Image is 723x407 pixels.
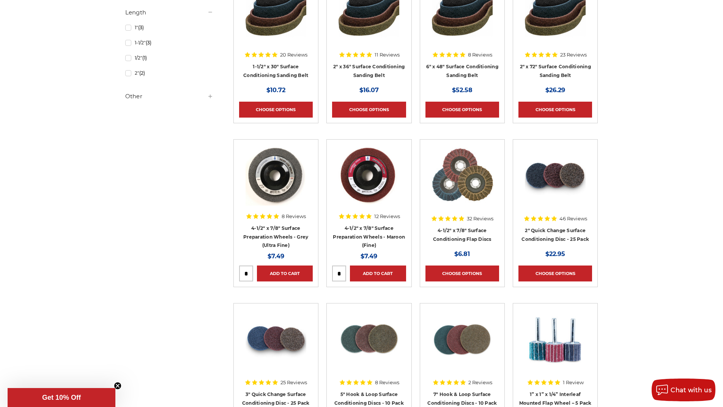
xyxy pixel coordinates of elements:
[361,253,377,260] span: $7.49
[246,145,306,206] img: Gray Surface Prep Disc
[125,66,213,80] a: 2"
[545,86,565,94] span: $26.29
[671,387,712,394] span: Chat with us
[525,145,586,206] img: Black Hawk Abrasives 2 inch quick change disc for surface preparation on metals
[146,40,151,46] span: (3)
[518,145,592,218] a: Black Hawk Abrasives 2 inch quick change disc for surface preparation on metals
[518,266,592,281] a: Choose Options
[452,86,473,94] span: $52.58
[243,64,308,78] a: 1-1/2" x 30" Surface Conditioning Sanding Belt
[125,21,213,34] a: 1"
[520,64,591,78] a: 2" x 72" Surface Conditioning Sanding Belt
[114,382,121,390] button: Close teaser
[333,64,405,78] a: 2" x 36" Surface Conditioning Sanding Belt
[334,391,404,406] a: 5" Hook & Loop Surface Conditioning Discs - 10 Pack
[468,52,492,57] span: 8 Reviews
[431,145,493,206] img: Scotch brite flap discs
[374,214,400,219] span: 12 Reviews
[563,380,584,385] span: 1 Review
[652,379,715,401] button: Chat with us
[268,253,284,260] span: $7.49
[125,92,213,101] h5: Other
[239,102,313,118] a: Choose Options
[425,145,499,218] a: Scotch brite flap discs
[332,309,406,382] a: 5 inch surface conditioning discs
[125,51,213,64] a: 1/2"
[560,52,587,57] span: 23 Reviews
[559,216,587,221] span: 46 Reviews
[239,145,313,218] a: Gray Surface Prep Disc
[425,309,499,382] a: 7 inch surface conditioning discs
[426,64,498,78] a: 6" x 48" Surface Conditioning Sanding Belt
[467,216,493,221] span: 32 Reviews
[139,70,145,76] span: (2)
[339,309,399,369] img: 5 inch surface conditioning discs
[454,250,470,258] span: $6.81
[142,55,147,61] span: (1)
[332,102,406,118] a: Choose Options
[239,309,313,382] a: 3-inch surface conditioning quick change disc by Black Hawk Abrasives
[332,145,406,218] a: Maroon Surface Prep Disc
[375,52,400,57] span: 11 Reviews
[518,102,592,118] a: Choose Options
[521,228,589,242] a: 2" Quick Change Surface Conditioning Disc - 25 Pack
[425,266,499,281] a: Choose Options
[246,309,306,369] img: 3-inch surface conditioning quick change disc by Black Hawk Abrasives
[545,250,565,258] span: $22.95
[8,388,115,407] div: Get 10% OffClose teaser
[427,391,497,406] a: 7" Hook & Loop Surface Conditioning Discs - 10 Pack
[468,380,492,385] span: 2 Reviews
[280,380,307,385] span: 25 Reviews
[138,25,144,30] span: (3)
[125,36,213,49] a: 1-1/2"
[432,309,493,369] img: 7 inch surface conditioning discs
[333,225,405,248] a: 4-1/2" x 7/8" Surface Preparation Wheels - Maroon (Fine)
[243,225,308,248] a: 4-1/2" x 7/8" Surface Preparation Wheels - Grey (Ultra Fine)
[242,391,310,406] a: 3" Quick Change Surface Conditioning Disc - 25 Pack
[359,86,379,94] span: $16.07
[266,86,285,94] span: $10.72
[350,266,406,281] a: Add to Cart
[433,228,491,242] a: 4-1/2" x 7/8" Surface Conditioning Flap Discs
[339,145,399,206] img: Maroon Surface Prep Disc
[519,391,592,406] a: 1” x 1” x 1/4” Interleaf Mounted Flap Wheel – 5 Pack
[282,214,306,219] span: 8 Reviews
[525,309,586,369] img: 1” x 1” x 1/4” Interleaf Mounted Flap Wheel – 5 Pack
[125,8,213,17] h5: Length
[518,309,592,382] a: 1” x 1” x 1/4” Interleaf Mounted Flap Wheel – 5 Pack
[425,102,499,118] a: Choose Options
[375,380,399,385] span: 8 Reviews
[42,394,81,401] span: Get 10% Off
[257,266,313,281] a: Add to Cart
[280,52,307,57] span: 20 Reviews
